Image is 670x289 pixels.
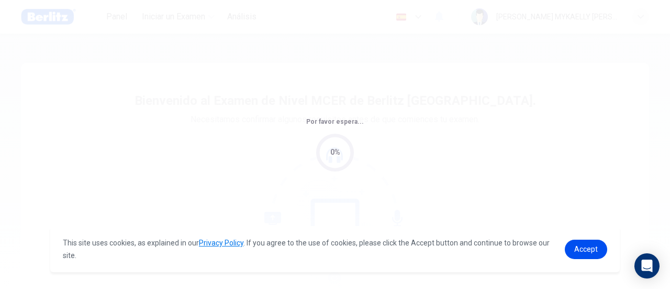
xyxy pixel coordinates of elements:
div: 0% [330,146,340,158]
div: cookieconsent [50,226,620,272]
span: Accept [574,245,598,253]
a: dismiss cookie message [565,240,607,259]
a: Privacy Policy [199,239,243,247]
div: Open Intercom Messenger [634,253,660,279]
span: This site uses cookies, as explained in our . If you agree to the use of cookies, please click th... [63,239,550,260]
span: Por favor espera... [306,118,364,125]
